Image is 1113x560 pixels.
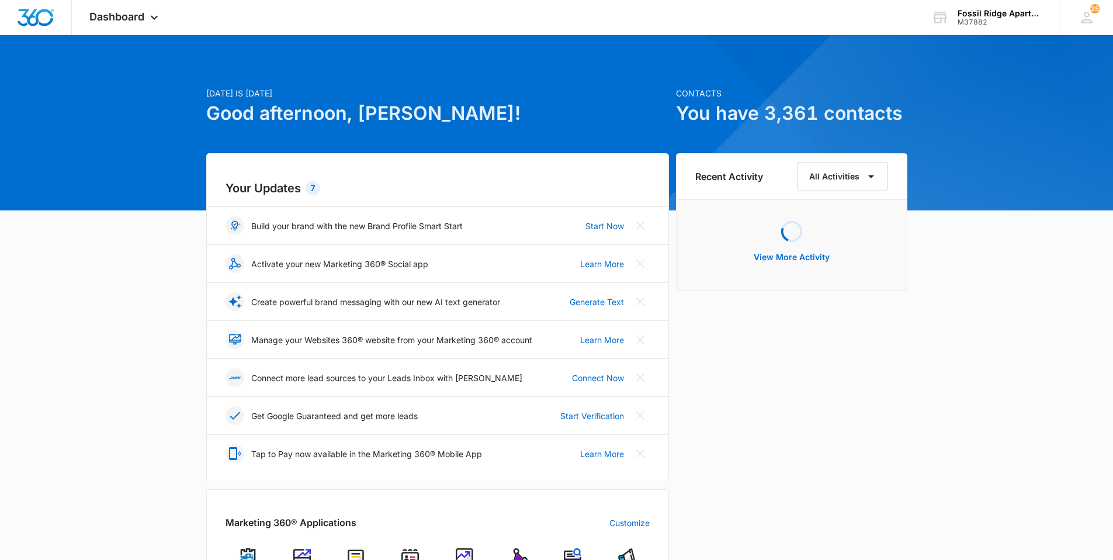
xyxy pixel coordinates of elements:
[631,216,650,235] button: Close
[958,18,1043,26] div: account id
[631,444,650,463] button: Close
[560,410,624,422] a: Start Verification
[676,99,907,127] h1: You have 3,361 contacts
[251,372,522,384] p: Connect more lead sources to your Leads Inbox with [PERSON_NAME]
[251,258,428,270] p: Activate your new Marketing 360® Social app
[580,448,624,460] a: Learn More
[580,334,624,346] a: Learn More
[226,179,650,197] h2: Your Updates
[631,330,650,349] button: Close
[1090,4,1100,13] span: 25
[631,254,650,273] button: Close
[206,99,669,127] h1: Good afternoon, [PERSON_NAME]!
[676,87,907,99] p: Contacts
[695,170,763,184] h6: Recent Activity
[742,243,841,271] button: View More Activity
[570,296,624,308] a: Generate Text
[572,372,624,384] a: Connect Now
[631,368,650,387] button: Close
[631,406,650,425] button: Close
[226,516,356,530] h2: Marketing 360® Applications
[251,410,418,422] p: Get Google Guaranteed and get more leads
[251,220,463,232] p: Build your brand with the new Brand Profile Smart Start
[251,296,500,308] p: Create powerful brand messaging with our new AI text generator
[609,517,650,529] a: Customize
[89,11,144,23] span: Dashboard
[251,334,532,346] p: Manage your Websites 360® website from your Marketing 360® account
[958,9,1043,18] div: account name
[585,220,624,232] a: Start Now
[797,162,888,191] button: All Activities
[1090,4,1100,13] div: notifications count
[251,448,482,460] p: Tap to Pay now available in the Marketing 360® Mobile App
[206,87,669,99] p: [DATE] is [DATE]
[306,181,320,195] div: 7
[580,258,624,270] a: Learn More
[631,292,650,311] button: Close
